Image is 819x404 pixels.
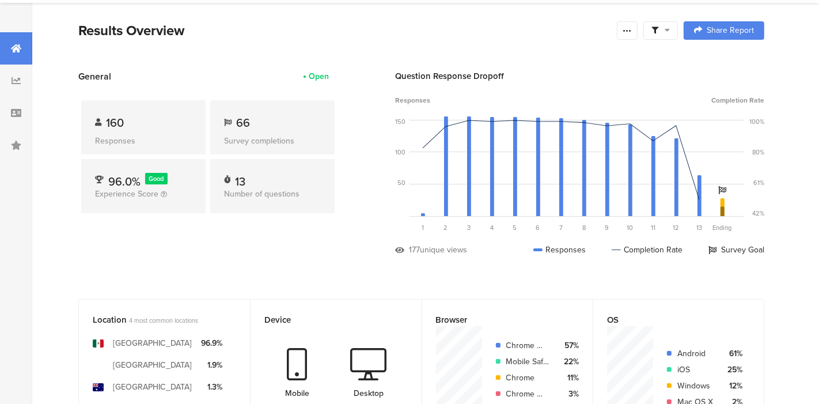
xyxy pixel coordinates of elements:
[436,314,560,326] div: Browser
[113,359,192,371] div: [GEOGRAPHIC_DATA]
[506,356,550,368] div: Mobile Safari
[711,223,734,232] div: Ending
[224,188,299,200] span: Number of questions
[506,339,550,352] div: Chrome Mobile
[752,209,764,218] div: 42%
[506,388,550,400] div: Chrome Mobile iOS
[533,244,586,256] div: Responses
[95,135,192,147] div: Responses
[559,388,579,400] div: 3%
[506,372,550,384] div: Chrome
[708,244,764,256] div: Survey Goal
[627,223,634,232] span: 10
[149,174,164,183] span: Good
[309,70,329,82] div: Open
[722,348,742,360] div: 61%
[582,223,586,232] span: 8
[605,223,609,232] span: 9
[420,244,467,256] div: unique views
[395,95,430,105] span: Responses
[722,380,742,392] div: 12%
[395,148,405,157] div: 100
[752,148,764,157] div: 80%
[559,372,579,384] div: 11%
[235,173,245,184] div: 13
[397,178,405,187] div: 50
[753,178,764,187] div: 61%
[677,364,713,376] div: iOS
[711,95,764,105] span: Completion Rate
[113,337,192,349] div: [GEOGRAPHIC_DATA]
[78,70,111,83] span: General
[201,381,222,393] div: 1.3%
[201,359,222,371] div: 1.9%
[559,356,579,368] div: 22%
[718,186,726,194] i: Survey Goal
[95,188,158,200] span: Experience Score
[490,223,494,232] span: 4
[409,244,420,256] div: 177
[677,380,713,392] div: Windows
[559,339,579,352] div: 57%
[749,117,764,126] div: 100%
[236,114,250,131] span: 66
[651,223,655,232] span: 11
[354,387,384,399] div: Desktop
[467,223,471,232] span: 3
[673,223,680,232] span: 12
[444,223,448,232] span: 2
[108,173,141,190] span: 96.0%
[707,27,754,35] span: Share Report
[612,244,682,256] div: Completion Rate
[129,316,198,325] span: 4 most common locations
[113,381,192,393] div: [GEOGRAPHIC_DATA]
[106,114,124,131] span: 160
[224,135,321,147] div: Survey completions
[513,223,517,232] span: 5
[536,223,540,232] span: 6
[696,223,702,232] span: 13
[285,387,309,399] div: Mobile
[264,314,389,326] div: Device
[93,314,217,326] div: Location
[559,223,563,232] span: 7
[201,337,222,349] div: 96.9%
[395,117,405,126] div: 150
[607,314,731,326] div: OS
[422,223,424,232] span: 1
[395,70,764,82] div: Question Response Dropoff
[722,364,742,376] div: 25%
[677,348,713,360] div: Android
[78,20,611,41] div: Results Overview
